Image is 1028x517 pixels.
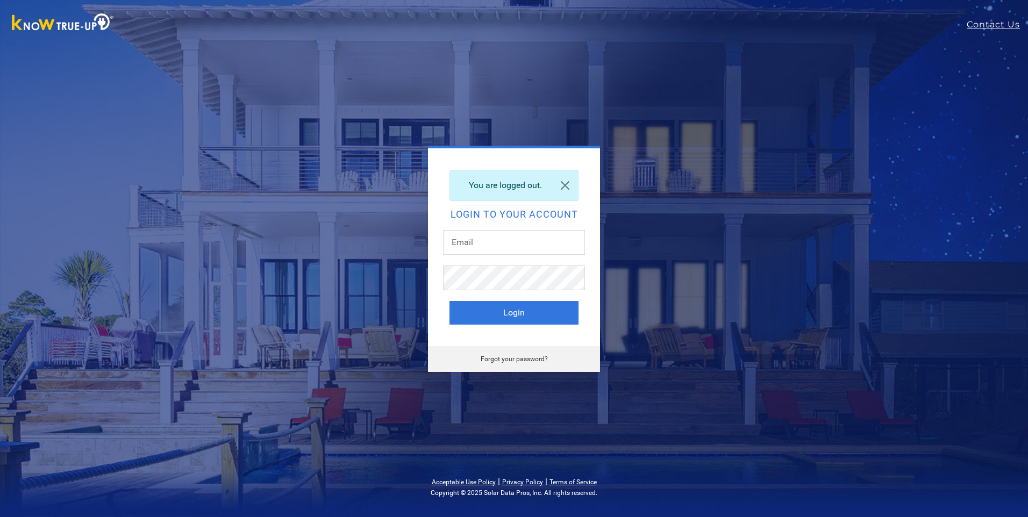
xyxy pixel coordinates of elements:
[449,170,579,201] div: You are logged out.
[552,170,578,200] a: Close
[6,11,119,35] img: Know True-Up
[549,478,597,486] a: Terms of Service
[502,478,543,486] a: Privacy Policy
[449,301,579,325] button: Login
[498,476,500,486] span: |
[481,355,548,363] a: Forgot your password?
[545,476,547,486] span: |
[449,210,579,219] h2: Login to your account
[443,230,585,255] input: Email
[967,18,1028,31] a: Contact Us
[432,478,496,486] a: Acceptable Use Policy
